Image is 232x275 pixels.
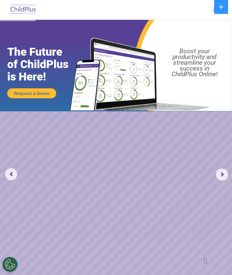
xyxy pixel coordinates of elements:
[7,46,81,83] rs-layer: The Future of ChildPlus is Here!
[2,257,18,272] button: Cookies Settings
[7,88,56,98] a: Request a Demo
[160,48,229,77] rs-layer: Boost your productivity and streamline your success in ChildPlus Online!
[130,210,232,275] iframe: Chat Widget
[204,252,207,270] div: Drag
[9,3,37,17] img: ChildPlus by Procare Solutions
